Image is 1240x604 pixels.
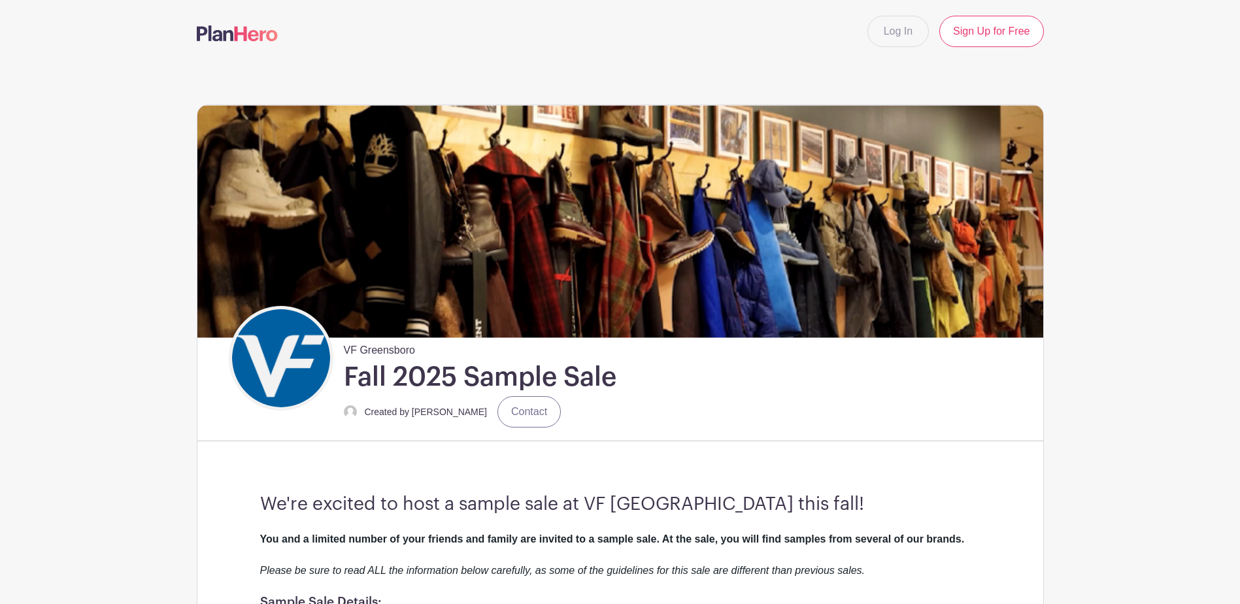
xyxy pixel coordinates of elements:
h3: We're excited to host a sample sale at VF [GEOGRAPHIC_DATA] this fall! [260,494,980,516]
em: Please be sure to read ALL the information below carefully, as some of the guidelines for this sa... [260,565,865,576]
img: logo-507f7623f17ff9eddc593b1ce0a138ce2505c220e1c5a4e2b4648c50719b7d32.svg [197,25,278,41]
strong: You and a limited number of your friends and family are invited to a sample sale. At the sale, yo... [260,533,965,545]
img: default-ce2991bfa6775e67f084385cd625a349d9dcbb7a52a09fb2fda1e96e2d18dcdb.png [344,405,357,418]
img: VF_Icon_FullColor_CMYK-small.png [232,309,330,407]
h1: Fall 2025 Sample Sale [344,361,616,394]
a: Log In [867,16,929,47]
a: Sign Up for Free [939,16,1043,47]
span: VF Greensboro [344,337,415,358]
img: Sample%20Sale.png [197,105,1043,337]
a: Contact [497,396,561,428]
small: Created by [PERSON_NAME] [365,407,488,417]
